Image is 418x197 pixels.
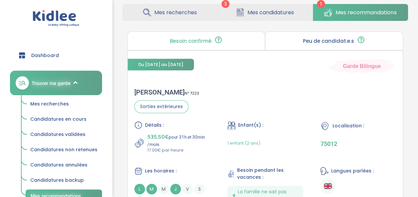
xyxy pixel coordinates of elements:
[145,122,164,129] span: Détails :
[320,140,396,147] p: 75012
[30,177,84,183] span: Candidatures backup
[122,4,217,21] a: Mes recherches
[170,38,211,44] p: Besoin confirmé
[147,132,169,142] span: 535.50€
[336,8,396,17] span: Mes recommandations
[30,146,97,153] span: Candidatures non retenues
[313,4,408,21] a: Mes recommandations
[154,8,197,17] span: Mes recherches
[247,8,294,17] span: Mes candidatures
[194,184,205,194] span: S
[324,182,332,190] img: Anglais
[26,144,102,156] a: Candidatures non retenues
[30,116,86,122] span: Candidatures en cours
[227,140,260,146] span: 1 enfant (2 ans)
[32,80,70,87] span: Trouver ma garde
[147,147,210,154] p: 17.00€ par heure
[26,128,102,141] a: Candidatures validées
[238,122,263,129] span: Enfant(s) :
[26,98,102,110] a: Mes recherches
[332,122,364,129] span: Localisation :
[147,132,210,147] p: pour 31h et 30min /mois
[128,59,194,70] span: Du [DATE] au [DATE]
[10,71,102,95] a: Trouver ma garde
[30,100,69,107] span: Mes recherches
[182,184,193,194] span: V
[217,4,312,21] a: Mes candidatures
[134,100,189,113] span: Sorties extérieures
[26,159,102,171] a: Candidatures annulées
[303,38,354,44] p: Peu de candidat.e.s
[170,184,181,194] span: J
[33,10,79,27] img: logo.svg
[331,167,373,174] span: Langues parlées :
[343,62,381,70] span: Garde Bilingue
[146,184,157,194] span: M
[10,43,102,67] a: Dashboard
[31,52,59,59] span: Dashboard
[237,167,303,181] span: Besoin pendant les vacances :
[26,113,102,126] a: Candidatures en cours
[30,162,87,168] span: Candidatures annulées
[30,131,85,138] span: Candidatures validées
[134,88,199,96] div: [PERSON_NAME]
[26,174,102,187] a: Candidatures backup
[134,184,145,194] span: L
[185,90,199,97] span: N° 7223
[158,184,169,194] span: M
[145,167,177,174] span: Les horaires :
